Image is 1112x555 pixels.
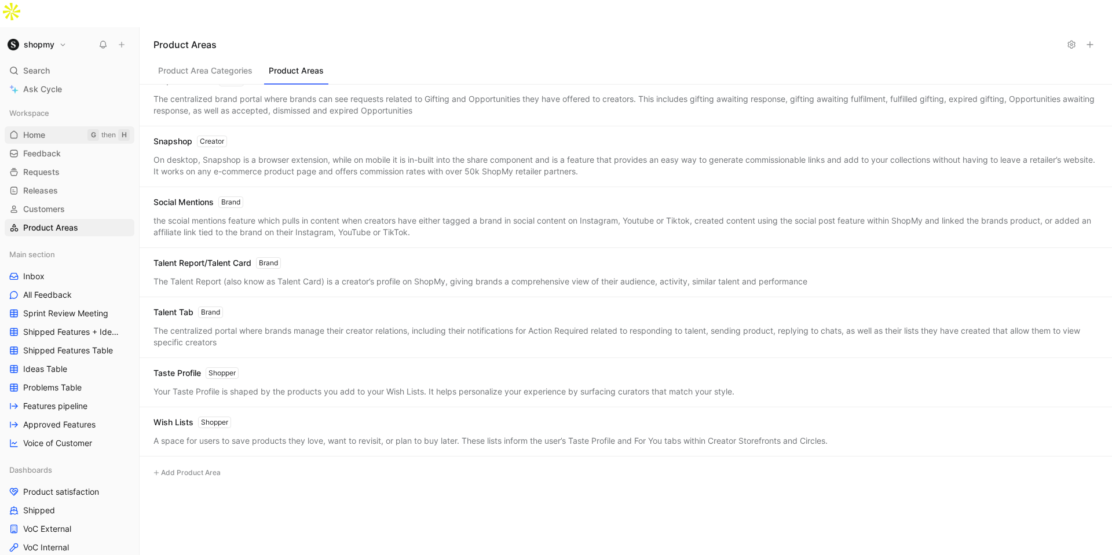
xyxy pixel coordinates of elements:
span: Home [23,129,45,141]
div: Shopper [209,367,236,379]
span: Sprint Review Meeting [23,308,108,319]
a: Customers [5,200,134,218]
div: Search [5,62,134,79]
div: Brand [201,306,220,318]
div: Dashboards [5,461,134,479]
span: Shipped Features Table [23,345,113,356]
div: Main sectionInboxAll FeedbackSprint Review MeetingShipped Features + Ideas TableShipped Features ... [5,246,134,452]
button: Product Areas [264,63,328,85]
span: Workspace [9,107,49,119]
div: Main section [5,246,134,263]
a: Requests [5,163,134,181]
a: Voice of Customer [5,434,134,452]
span: Product Areas [23,222,78,233]
button: Add Product Area [149,466,225,480]
div: Snapshop [153,136,227,147]
div: Brand [221,196,240,208]
img: shopmy [8,39,19,50]
div: Social Mentions [153,196,243,208]
span: Problems Table [23,382,82,393]
h1: Product Areas [153,38,1061,52]
span: Releases [23,185,58,196]
button: shopmyshopmy [5,36,69,53]
div: A space for users to save products they love, want to revisit, or plan to buy later. These lists ... [153,435,1098,447]
a: Ask Cycle [5,81,134,98]
div: The Talent Report (also know as Talent Card) is a creator’s profile on ShopMy, giving brands a co... [153,276,1098,287]
div: Talent Report/Talent Card [153,257,281,269]
button: Product Area Categories [153,63,257,85]
div: the scoial mentions feature which pulls in content when creators have either tagged a brand in so... [153,215,1098,238]
span: Features pipeline [23,400,87,412]
a: Features pipeline [5,397,134,415]
a: Approved Features [5,416,134,433]
div: H [118,129,130,141]
a: Problems Table [5,379,134,396]
span: Ideas Table [23,363,67,375]
div: Wish Lists [153,417,231,428]
span: Requests [23,166,60,178]
a: Ideas Table [5,360,134,378]
div: Shopper [201,417,228,428]
span: Shipped Features + Ideas Table [23,326,120,338]
div: Taste Profile [153,367,239,379]
span: Voice of Customer [23,437,92,449]
div: Talent Tab [153,306,223,318]
div: G [87,129,99,141]
a: Product Areas [5,219,134,236]
span: VoC External [23,523,71,535]
h1: shopmy [24,39,54,50]
div: On desktop, Snapshop is a browser extension, while on mobile it is in-built into the share compon... [153,154,1098,177]
a: VoC External [5,520,134,538]
span: Main section [9,249,55,260]
span: Feedback [23,148,61,159]
a: Feedback [5,145,134,162]
span: Product satisfaction [23,486,99,498]
span: Ask Cycle [23,82,62,96]
span: Shipped [23,505,55,516]
a: Shipped Features Table [5,342,134,359]
div: The centralized brand portal where brands can see requests related to Gifting and Opportunities t... [153,93,1098,116]
span: Approved Features [23,419,96,430]
div: then [101,129,116,141]
a: Sprint Review Meeting [5,305,134,322]
div: Creator [200,136,224,147]
span: VoC Internal [23,542,69,553]
a: Inbox [5,268,134,285]
div: Workspace [5,104,134,122]
div: The centralized portal where brands manage their creator relations, including their notifications... [153,325,1098,348]
a: Shipped Features + Ideas Table [5,323,134,341]
span: Inbox [23,271,45,282]
span: All Feedback [23,289,72,301]
div: Brand [259,257,278,269]
a: HomeGthenH [5,126,134,144]
span: Dashboards [9,464,52,476]
a: Product satisfaction [5,483,134,501]
a: Releases [5,182,134,199]
span: Customers [23,203,65,215]
div: Your Taste Profile is shaped by the products you add to your Wish Lists. It helps personalize you... [153,386,1098,397]
a: All Feedback [5,286,134,304]
a: Shipped [5,502,134,519]
span: Search [23,64,50,78]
